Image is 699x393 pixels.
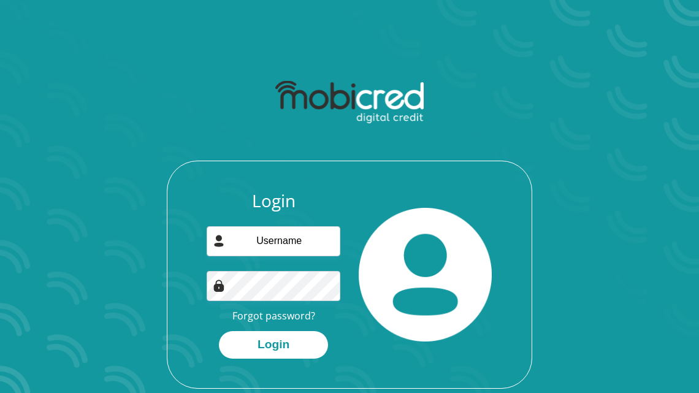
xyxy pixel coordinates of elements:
img: Image [213,280,225,292]
img: mobicred logo [275,81,423,124]
h3: Login [207,191,340,212]
a: Forgot password? [232,309,315,322]
img: user-icon image [213,235,225,247]
button: Login [219,331,328,359]
input: Username [207,226,340,256]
